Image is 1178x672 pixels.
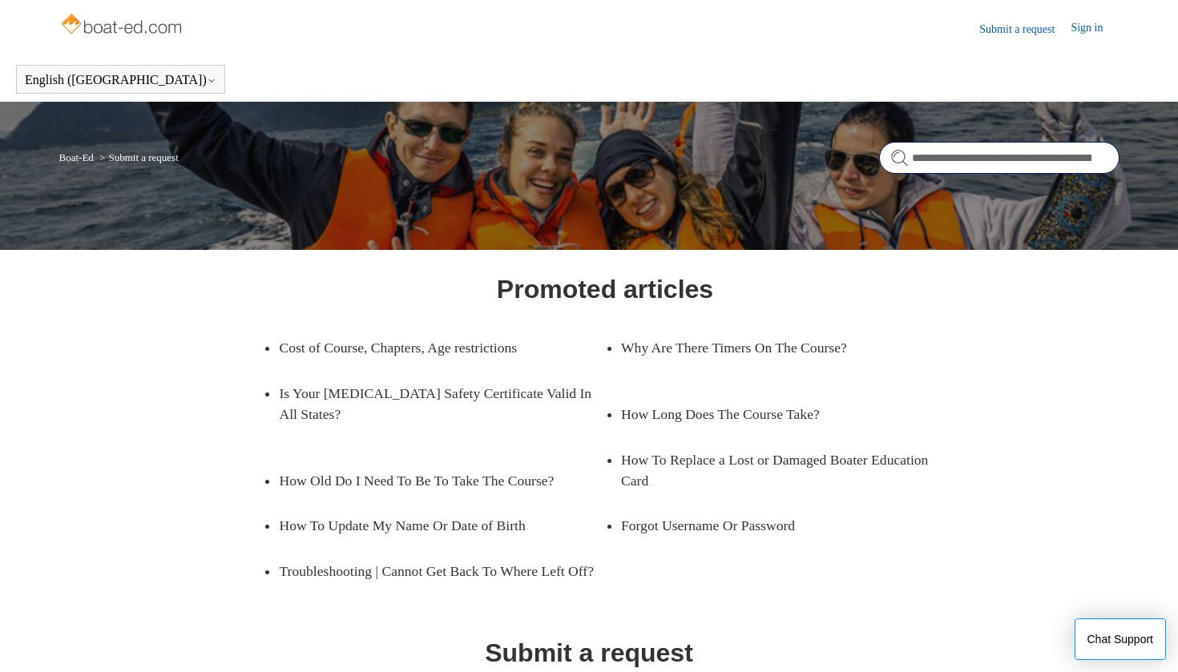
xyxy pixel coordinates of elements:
[279,549,605,594] a: Troubleshooting | Cannot Get Back To Where Left Off?
[979,21,1071,38] a: Submit a request
[25,73,216,87] button: English ([GEOGRAPHIC_DATA])
[59,151,94,163] a: Boat-Ed
[879,142,1120,174] input: Search
[497,270,713,308] h1: Promoted articles
[621,437,947,504] a: How To Replace a Lost or Damaged Boater Education Card
[1071,19,1119,38] a: Sign in
[279,458,581,503] a: How Old Do I Need To Be To Take The Course?
[621,503,923,548] a: Forgot Username Or Password
[1075,618,1167,660] button: Chat Support
[279,371,605,437] a: Is Your [MEDICAL_DATA] Safety Certificate Valid In All States?
[59,10,187,42] img: Boat-Ed Help Center home page
[279,325,581,370] a: Cost of Course, Chapters, Age restrictions
[59,151,97,163] li: Boat-Ed
[621,392,923,437] a: How Long Does The Course Take?
[96,151,179,163] li: Submit a request
[621,325,923,370] a: Why Are There Timers On The Course?
[485,634,693,672] h1: Submit a request
[279,503,581,548] a: How To Update My Name Or Date of Birth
